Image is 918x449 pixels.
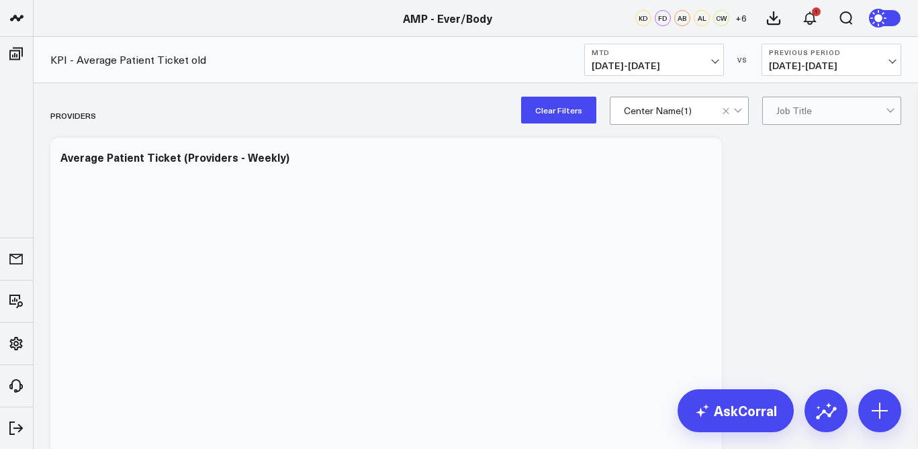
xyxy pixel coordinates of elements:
[624,105,692,116] div: Center Name ( 1 )
[713,10,729,26] div: CW
[769,48,894,56] b: Previous Period
[655,10,671,26] div: FD
[731,56,755,64] div: VS
[592,48,717,56] b: MTD
[584,44,724,76] button: MTD[DATE]-[DATE]
[674,10,690,26] div: AB
[592,60,717,71] span: [DATE] - [DATE]
[521,97,596,123] button: Clear Filters
[762,44,901,76] button: Previous Period[DATE]-[DATE]
[60,150,289,164] div: Average Patient Ticket (Providers - Weekly)
[735,13,747,23] span: + 6
[635,10,651,26] div: KD
[678,389,794,432] a: AskCorral
[769,60,894,71] span: [DATE] - [DATE]
[50,52,206,67] a: KPI - Average Patient Ticket old
[733,10,749,26] button: +6
[50,100,96,131] div: Providers
[812,7,821,16] div: 1
[694,10,710,26] div: AL
[403,11,492,26] a: AMP - Ever/Body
